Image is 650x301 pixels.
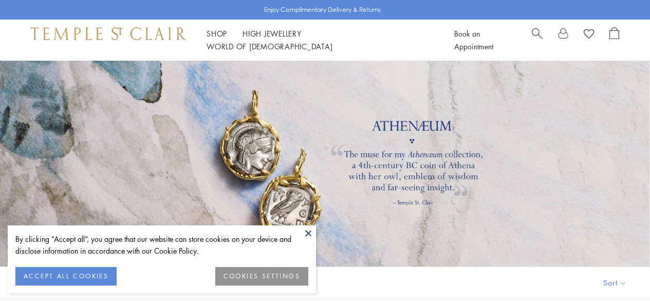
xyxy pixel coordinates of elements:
p: Enjoy Complimentary Delivery & Returns [264,5,381,15]
a: High JewelleryHigh Jewellery [243,28,302,39]
a: ShopShop [207,28,227,39]
button: COOKIES SETTINGS [215,267,308,286]
a: World of [DEMOGRAPHIC_DATA]World of [DEMOGRAPHIC_DATA] [207,41,332,51]
a: Search [532,27,543,53]
nav: Main navigation [207,27,431,53]
a: Open Shopping Bag [609,27,619,53]
button: ACCEPT ALL COOKIES [15,267,117,286]
a: Book an Appointment [454,28,493,51]
div: By clicking “Accept all”, you agree that our website can store cookies on your device and disclos... [15,233,308,257]
button: Show sort by [580,267,650,298]
img: Temple St. Clair [31,27,186,40]
a: View Wishlist [584,27,594,43]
